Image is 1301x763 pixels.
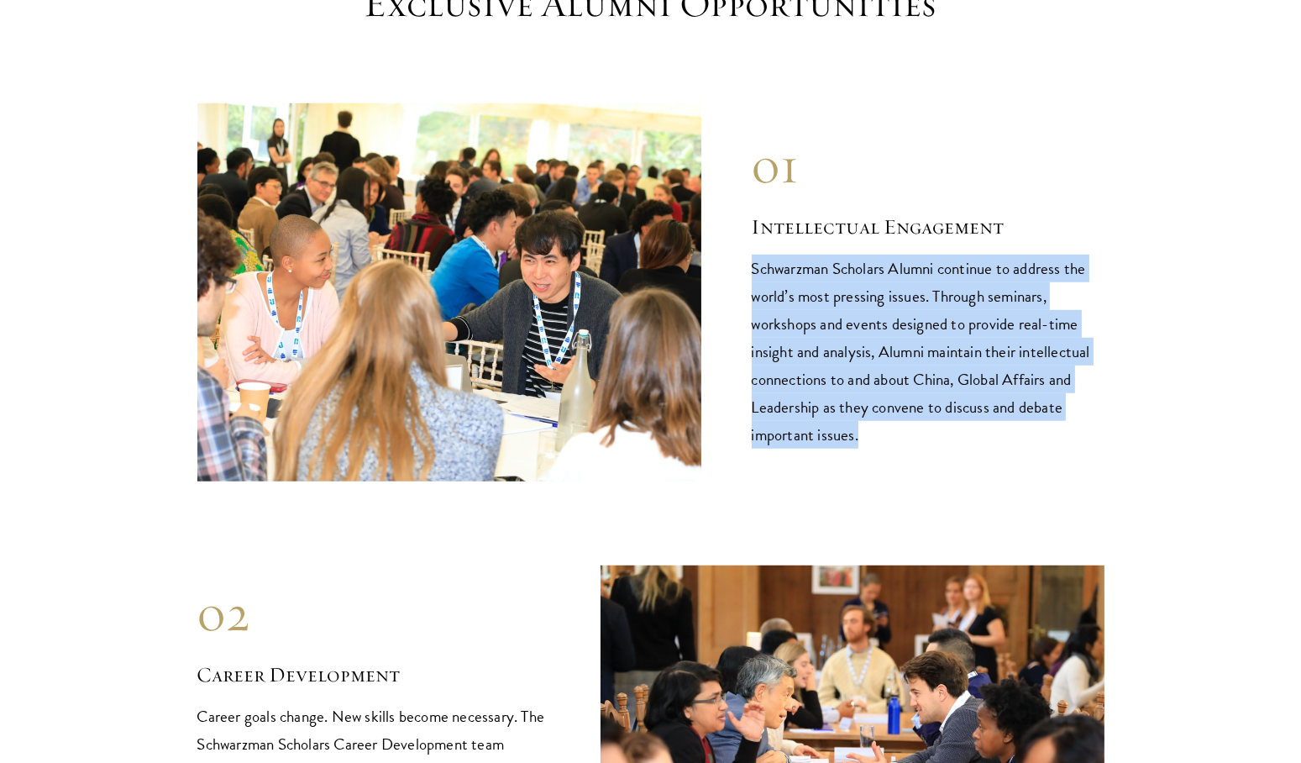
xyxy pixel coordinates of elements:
[197,660,550,689] h2: Career Development
[197,583,550,644] div: 02
[752,255,1104,449] p: Schwarzman Scholars Alumni continue to address the world’s most pressing issues. Through seminars...
[752,213,1104,241] h2: Intellectual Engagement
[752,135,1104,196] div: 01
